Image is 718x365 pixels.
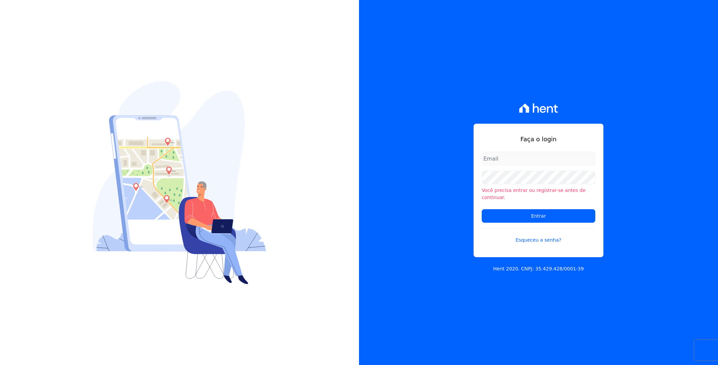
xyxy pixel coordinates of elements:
[493,265,584,272] p: Hent 2020. CNPJ: 35.429.428/0001-39
[482,228,595,244] a: Esqueceu a senha?
[482,187,595,201] li: Você precisa entrar ou registrar-se antes de continuar.
[482,209,595,223] input: Entrar
[93,81,266,284] img: Login
[482,135,595,144] h1: Faça o login
[482,152,595,165] input: Email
